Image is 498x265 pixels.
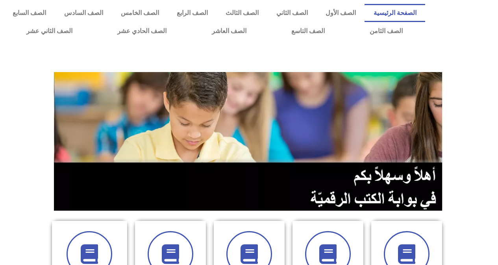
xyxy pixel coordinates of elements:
a: الصف الثاني عشر [4,22,95,40]
a: الصف التاسع [269,22,347,40]
a: الصفحة الرئيسية [365,4,425,22]
a: الصف الثالث [217,4,267,22]
a: الصف السابع [4,4,55,22]
a: الصف الرابع [168,4,217,22]
a: الصف الحادي عشر [95,22,189,40]
a: الصف الثامن [347,22,425,40]
a: الصف الخامس [112,4,168,22]
a: الصف السادس [55,4,112,22]
a: الصف الأول [317,4,365,22]
a: الصف الثاني [267,4,317,22]
a: الصف العاشر [189,22,269,40]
